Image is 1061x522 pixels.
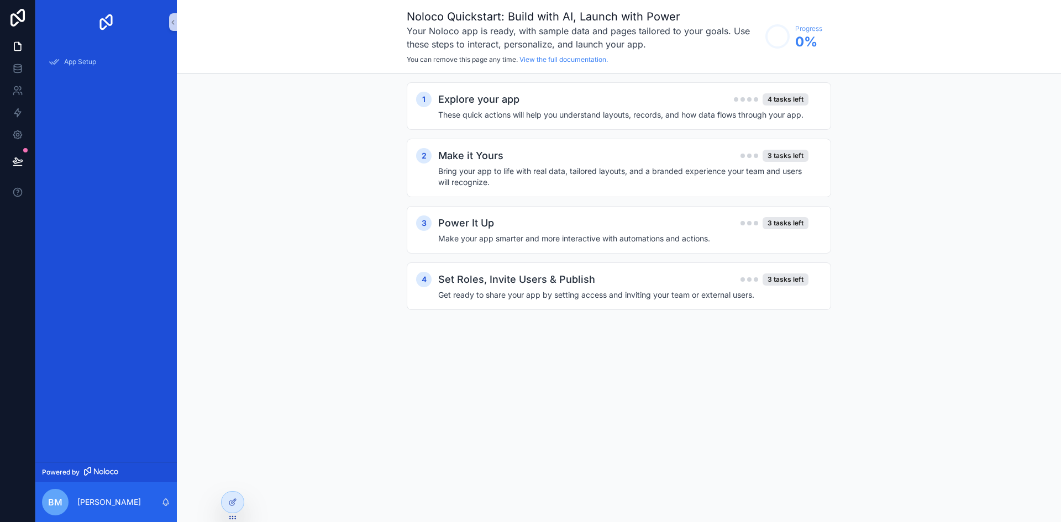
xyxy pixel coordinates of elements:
span: App Setup [64,57,96,66]
h1: Noloco Quickstart: Build with AI, Launch with Power [407,9,760,24]
a: App Setup [42,52,170,72]
span: Powered by [42,468,80,477]
div: scrollable content [35,44,177,86]
h3: Your Noloco app is ready, with sample data and pages tailored to your goals. Use these steps to i... [407,24,760,51]
img: App logo [97,13,115,31]
p: [PERSON_NAME] [77,497,141,508]
a: Powered by [35,462,177,482]
span: BM [48,495,62,509]
span: Progress [795,24,822,33]
span: You can remove this page any time. [407,55,518,64]
a: View the full documentation. [519,55,608,64]
span: 0 % [795,33,822,51]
